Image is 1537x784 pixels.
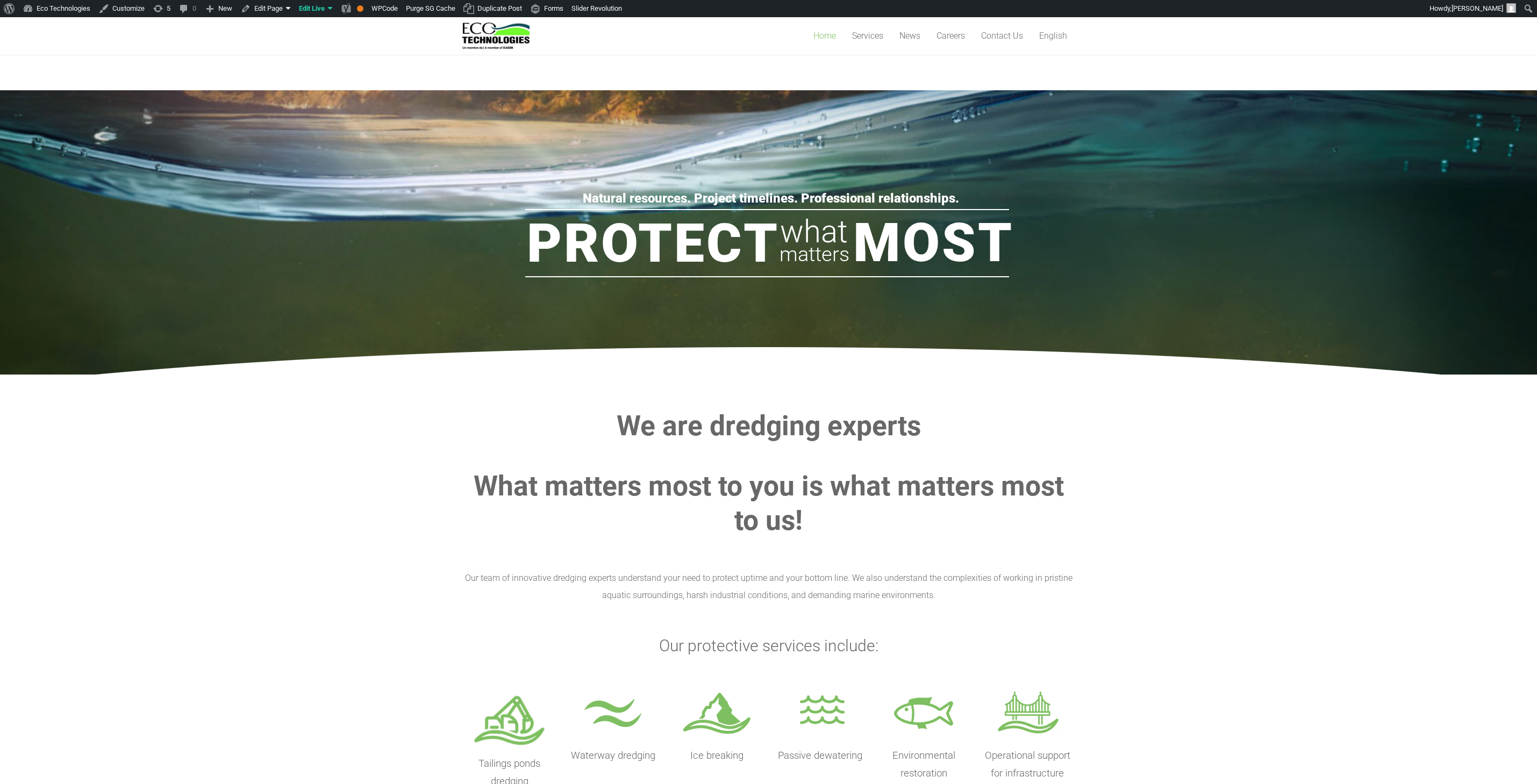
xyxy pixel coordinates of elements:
[462,636,1075,656] h3: Our protective services include:
[805,17,844,55] a: Home
[690,750,744,761] span: Ice breaking
[780,239,849,270] rs-layer: matters
[813,31,836,41] span: Home
[853,216,1014,270] rs-layer: Most
[899,31,920,41] span: News
[96,347,1440,376] img: hero-crescent.png
[1452,4,1503,12] span: [PERSON_NAME]
[617,409,921,442] strong: We are dredging experts
[928,17,973,55] a: Careers
[892,750,955,779] span: Environmental restoration
[571,4,622,12] span: Slider Revolution
[937,31,965,41] span: Careers
[981,31,1023,41] span: Contact Us
[1031,17,1075,55] a: English
[357,5,363,12] div: OK
[973,17,1031,55] a: Contact Us
[462,23,530,49] a: logo_EcoTech_ASDR_RGB
[891,17,928,55] a: News
[778,750,862,761] span: Passive dewatering
[852,31,883,41] span: Services
[780,216,848,247] rs-layer: what
[474,470,1064,537] strong: What matters most to you is what matters most to us!
[462,570,1075,604] p: Our team of innovative dredging experts understand your need to protect uptime and your bottom li...
[527,217,780,270] rs-layer: Protect
[571,750,655,761] span: Waterway dredging
[1039,31,1067,41] span: English
[583,192,959,204] rs-layer: Natural resources. Project timelines. Professional relationships.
